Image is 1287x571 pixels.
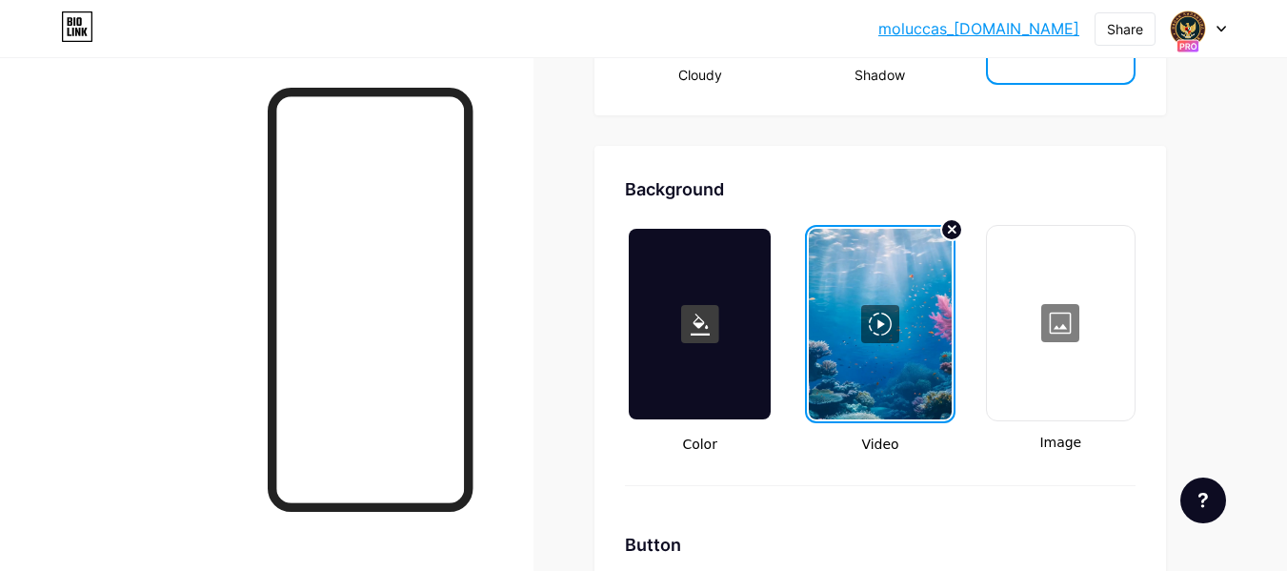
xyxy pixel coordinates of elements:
[625,176,1136,202] div: Background
[625,435,774,455] span: Color
[986,433,1136,453] span: Image
[878,17,1079,40] a: moluccas_[DOMAIN_NAME]
[805,435,955,455] span: Video
[1107,19,1143,39] div: Share
[1170,10,1206,47] img: SKP Ambon
[625,532,1136,558] div: Button
[805,65,955,85] div: Shadow
[625,65,774,85] div: Cloudy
